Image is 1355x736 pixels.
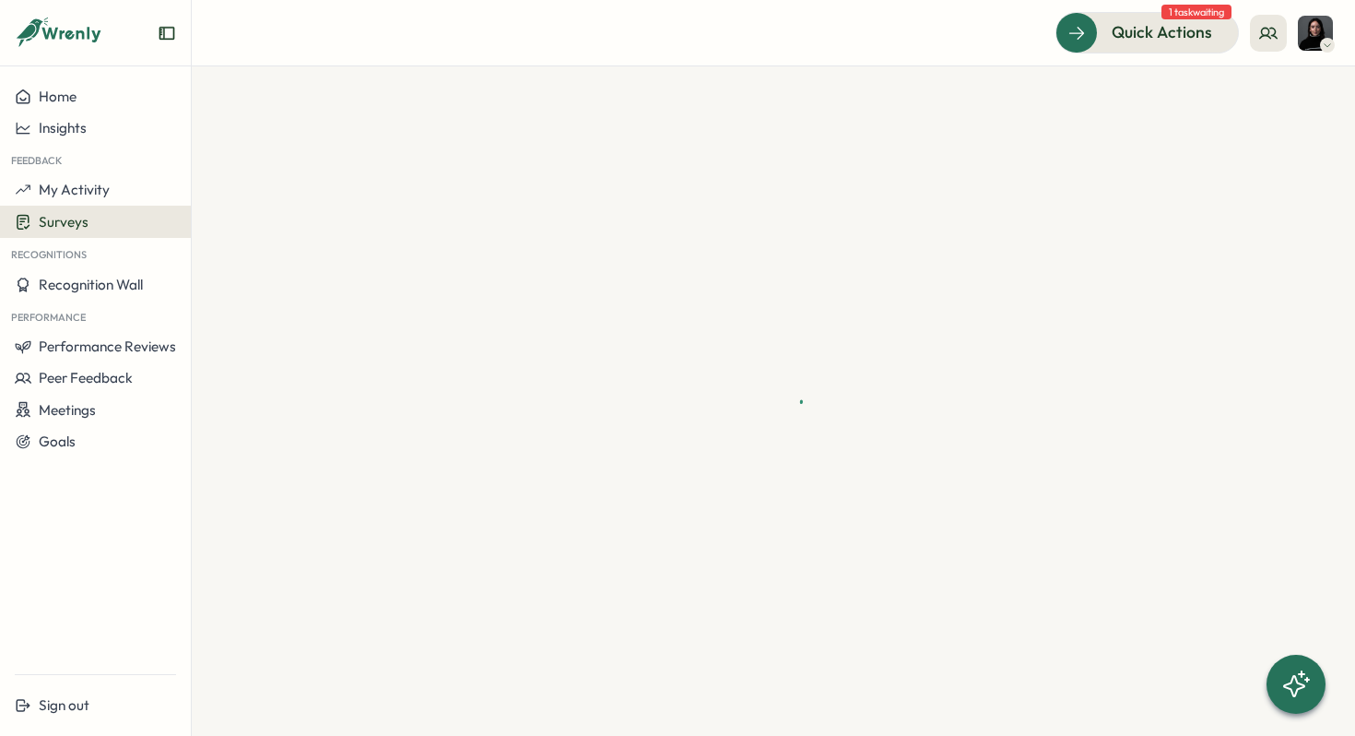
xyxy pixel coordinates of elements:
[39,88,77,105] span: Home
[39,696,89,714] span: Sign out
[1161,5,1231,19] span: 1 task waiting
[1055,12,1239,53] button: Quick Actions
[39,369,133,386] span: Peer Feedback
[39,433,76,450] span: Goals
[39,119,87,137] span: Insights
[39,276,143,293] span: Recognition Wall
[1298,16,1333,51] img: Lisa Scherer
[39,213,88,231] span: Surveys
[39,338,176,355] span: Performance Reviews
[39,181,110,198] span: My Activity
[1112,20,1212,44] span: Quick Actions
[158,24,176,42] button: Expand sidebar
[39,401,96,419] span: Meetings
